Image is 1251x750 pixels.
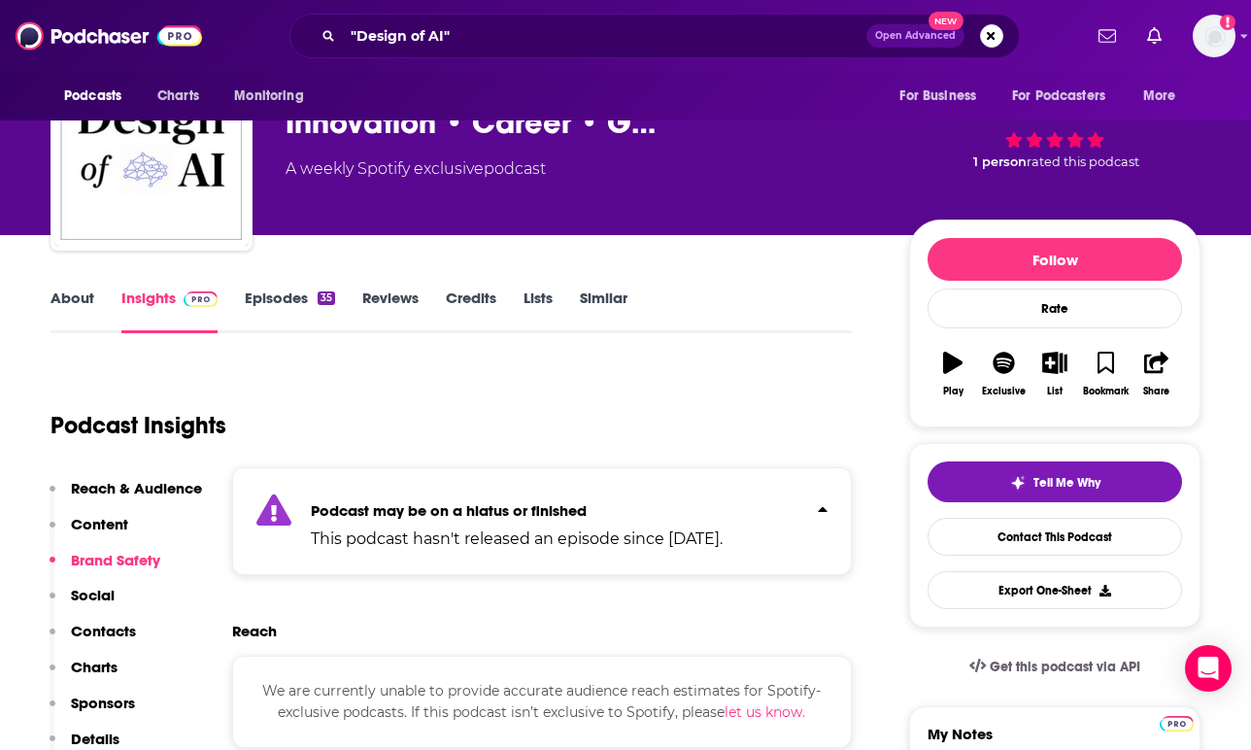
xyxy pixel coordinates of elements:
[51,78,147,115] button: open menu
[1160,713,1194,732] a: Pro website
[157,83,199,110] span: Charts
[1080,339,1131,409] button: Bookmark
[50,515,128,551] button: Content
[973,154,1027,169] span: 1 person
[50,586,115,622] button: Social
[899,83,976,110] span: For Business
[50,551,160,587] button: Brand Safety
[982,386,1026,397] div: Exclusive
[289,14,1020,58] div: Search podcasts, credits, & more...
[121,289,218,333] a: InsightsPodchaser Pro
[1091,19,1124,52] a: Show notifications dropdown
[1033,475,1100,491] span: Tell Me Why
[1130,78,1200,115] button: open menu
[928,339,978,409] button: Play
[286,157,546,181] div: A weekly Spotify exclusive podcast
[311,501,587,520] strong: Podcast may be on a hiatus or finished
[875,31,956,41] span: Open Advanced
[1143,386,1169,397] div: Share
[362,289,419,333] a: Reviews
[343,20,866,51] input: Search podcasts, credits, & more...
[1027,154,1139,169] span: rated this podcast
[1143,83,1176,110] span: More
[928,238,1182,281] button: Follow
[1193,15,1235,57] span: Logged in as Marketing09
[928,571,1182,609] button: Export One-Sheet
[990,659,1140,675] span: Get this podcast via API
[318,291,335,305] div: 35
[1010,475,1026,491] img: tell me why sparkle
[64,83,121,110] span: Podcasts
[954,643,1156,691] a: Get this podcast via API
[50,622,136,658] button: Contacts
[184,291,218,307] img: Podchaser Pro
[50,694,135,730] button: Sponsors
[524,289,553,333] a: Lists
[1012,83,1105,110] span: For Podcasters
[51,411,226,440] h1: Podcast Insights
[232,622,277,640] h2: Reach
[866,24,964,48] button: Open AdvancedNew
[1047,386,1063,397] div: List
[245,289,335,333] a: Episodes35
[51,289,94,333] a: About
[580,289,627,333] a: Similar
[928,289,1182,328] div: Rate
[943,386,964,397] div: Play
[16,17,202,54] img: Podchaser - Follow, Share and Rate Podcasts
[928,518,1182,556] a: Contact This Podcast
[71,479,202,497] p: Reach & Audience
[71,551,160,569] p: Brand Safety
[446,289,496,333] a: Credits
[71,694,135,712] p: Sponsors
[886,78,1000,115] button: open menu
[232,467,852,575] section: Click to expand status details
[234,83,303,110] span: Monitoring
[1160,716,1194,732] img: Podchaser Pro
[71,730,119,748] p: Details
[262,682,821,721] span: We are currently unable to provide accurate audience reach estimates for Spotify-exclusive podcas...
[725,701,805,723] button: let us know.
[1193,15,1235,57] button: Show profile menu
[1185,645,1232,692] div: Open Intercom Messenger
[71,622,136,640] p: Contacts
[909,66,1200,187] div: 1 personrated this podcast
[50,479,202,515] button: Reach & Audience
[311,528,723,551] p: This podcast hasn't released an episode since [DATE].
[1193,15,1235,57] img: User Profile
[145,78,211,115] a: Charts
[1139,19,1169,52] a: Show notifications dropdown
[54,52,249,247] img: Design of AI | Product • Strategy • Innovation • Career • Growth
[999,78,1133,115] button: open menu
[928,461,1182,502] button: tell me why sparkleTell Me Why
[220,78,328,115] button: open menu
[1083,386,1129,397] div: Bookmark
[1132,339,1182,409] button: Share
[71,658,118,676] p: Charts
[1030,339,1080,409] button: List
[50,658,118,694] button: Charts
[1220,15,1235,30] svg: Add a profile image
[71,586,115,604] p: Social
[71,515,128,533] p: Content
[929,12,964,30] span: New
[978,339,1029,409] button: Exclusive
